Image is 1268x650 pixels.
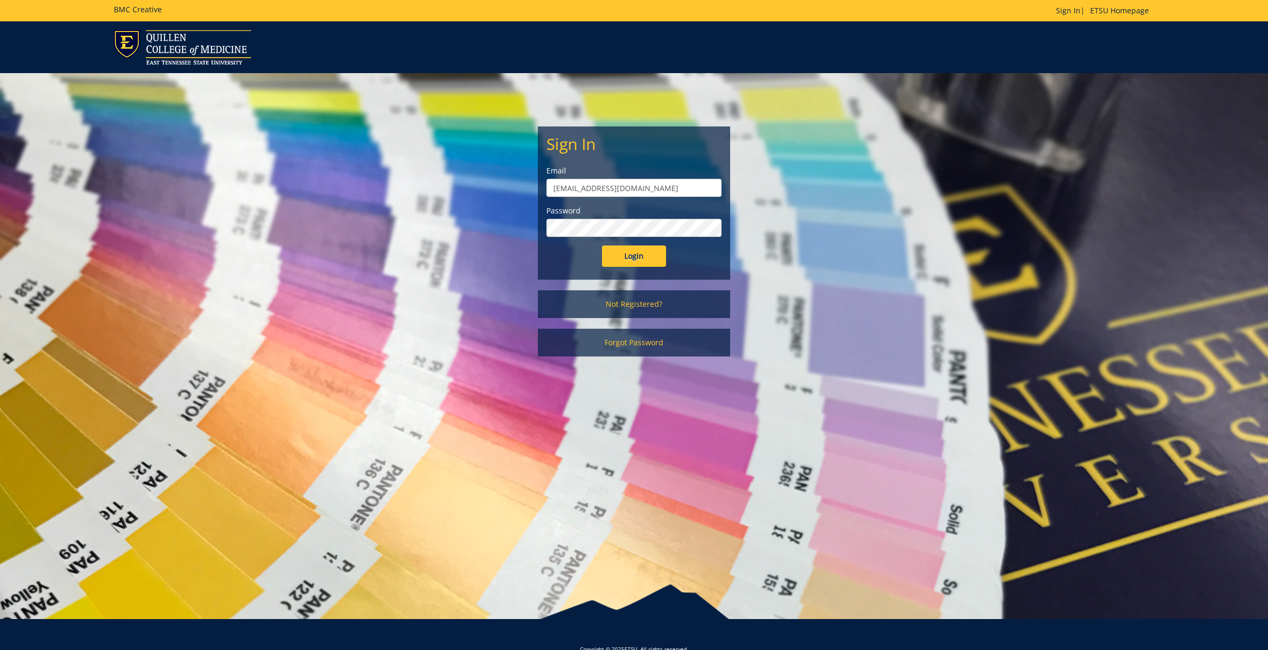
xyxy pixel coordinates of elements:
a: Sign In [1056,5,1081,15]
a: Not Registered? [538,290,730,318]
label: Email [546,165,722,176]
p: | [1056,5,1154,16]
img: ETSU logo [114,30,251,65]
a: ETSU Homepage [1085,5,1154,15]
input: Login [602,245,666,267]
h2: Sign In [546,135,722,153]
a: Forgot Password [538,329,730,356]
label: Password [546,205,722,216]
h5: BMC Creative [114,5,162,13]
